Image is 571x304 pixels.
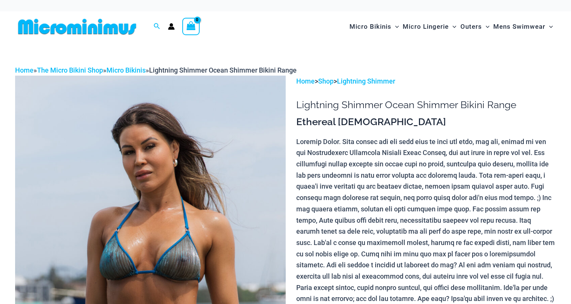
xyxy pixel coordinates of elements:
[460,17,482,36] span: Outers
[545,17,553,36] span: Menu Toggle
[459,15,491,38] a: OutersMenu ToggleMenu Toggle
[154,22,160,31] a: Search icon link
[182,18,200,35] a: View Shopping Cart, empty
[37,66,103,74] a: The Micro Bikini Shop
[391,17,399,36] span: Menu Toggle
[348,15,401,38] a: Micro BikinisMenu ToggleMenu Toggle
[491,15,555,38] a: Mens SwimwearMenu ToggleMenu Toggle
[449,17,456,36] span: Menu Toggle
[15,66,34,74] a: Home
[296,116,556,129] h3: Ethereal [DEMOGRAPHIC_DATA]
[401,15,458,38] a: Micro LingerieMenu ToggleMenu Toggle
[349,17,391,36] span: Micro Bikinis
[15,66,297,74] span: » » »
[318,77,334,85] a: Shop
[296,76,556,87] p: > >
[493,17,545,36] span: Mens Swimwear
[403,17,449,36] span: Micro Lingerie
[296,99,556,111] h1: Lightning Shimmer Ocean Shimmer Bikini Range
[149,66,297,74] span: Lightning Shimmer Ocean Shimmer Bikini Range
[482,17,489,36] span: Menu Toggle
[346,14,556,39] nav: Site Navigation
[106,66,146,74] a: Micro Bikinis
[15,18,139,35] img: MM SHOP LOGO FLAT
[296,77,315,85] a: Home
[168,23,175,30] a: Account icon link
[337,77,395,85] a: Lightning Shimmer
